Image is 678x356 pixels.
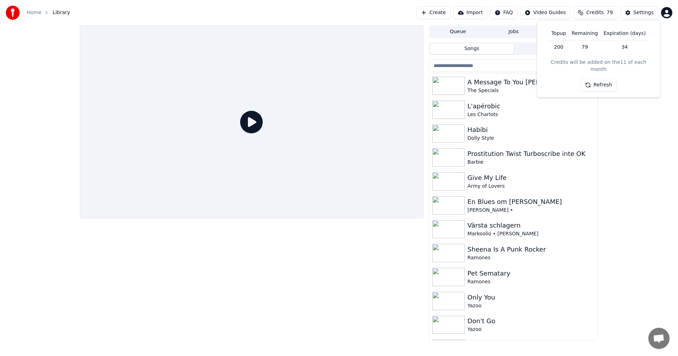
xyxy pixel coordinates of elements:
div: Les Charlots [468,111,595,118]
button: Video Guides [520,6,570,19]
div: Settings [634,9,654,16]
button: Settings [620,6,658,19]
button: Credits79 [573,6,617,19]
div: Sheena Is A Punk Rocker [468,245,595,254]
button: Import [453,6,487,19]
div: The Specials [468,87,595,94]
div: Yazoo [468,326,595,333]
button: Songs [430,44,514,54]
td: 200 [548,41,569,53]
img: youka [6,6,20,20]
div: Ramones [468,278,595,285]
button: FAQ [490,6,517,19]
div: Army of Lovers [468,183,595,190]
nav: breadcrumb [27,9,70,16]
button: Refresh [581,79,617,91]
td: 79 [569,41,601,53]
div: Pet Sematary [468,268,595,278]
div: Habibi [468,125,595,135]
span: Library [53,9,70,16]
div: A Message To You [PERSON_NAME] [468,77,595,87]
span: 79 [607,9,613,16]
div: L'apérobic [468,101,595,111]
button: Playlists [513,44,597,54]
div: Prostitution Twist Turboscribe inte OK [468,149,595,159]
div: Barbie [468,159,595,166]
div: [PERSON_NAME] • [468,207,595,214]
div: Markoolio • [PERSON_NAME] [468,230,595,237]
div: Värsta schlagern [468,221,595,230]
a: Öppna chatt [648,328,670,349]
th: Expiration (days) [601,26,648,41]
button: Jobs [486,27,542,37]
button: Queue [430,27,486,37]
button: Create [416,6,451,19]
th: Topup [548,26,569,41]
a: Home [27,9,41,16]
span: Credits [586,9,603,16]
td: 34 [601,41,648,53]
div: En Blues om [PERSON_NAME] [468,197,595,207]
div: Give My Life [468,173,595,183]
th: Remaining [569,26,601,41]
div: Credits will be added on the 11 of each month [543,59,654,73]
div: Dolly Style [468,135,595,142]
div: Don't Go [468,316,595,326]
div: Only You [468,292,595,302]
div: Yazoo [468,302,595,309]
div: Ramones [468,254,595,261]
